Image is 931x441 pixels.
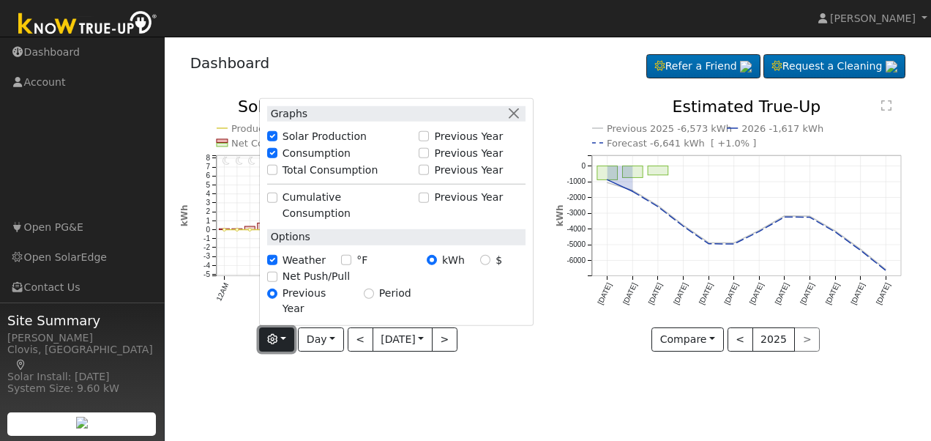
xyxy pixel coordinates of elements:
[235,157,242,166] i: 1AM - Clear
[496,252,502,267] label: $
[283,286,348,316] label: Previous Year
[581,162,586,170] text: 0
[190,54,270,72] a: Dashboard
[834,231,837,234] circle: onclick=""
[244,226,255,230] rect: onclick=""
[267,148,277,158] input: Consumption
[651,327,724,352] button: Compare
[567,241,586,249] text: -5000
[283,129,367,144] label: Solar Production
[434,190,503,205] label: Previous Year
[434,129,503,144] label: Previous Year
[267,289,277,299] input: Previous Year
[206,181,210,189] text: 5
[434,162,503,177] label: Previous Year
[885,270,888,273] circle: onclick=""
[850,281,867,305] text: [DATE]
[267,272,277,282] input: Net Push/Pull
[597,166,618,180] rect: onclick=""
[427,255,437,265] input: kWh
[206,226,210,234] text: 0
[733,242,736,245] circle: onclick=""
[214,282,230,303] text: 12AM
[783,215,786,218] circle: onclick=""
[206,163,210,171] text: 7
[881,100,891,111] text: 
[298,327,343,352] button: Day
[419,193,429,203] input: Previous Year
[741,123,823,134] text: 2026 -1,617 kWh
[267,193,277,203] input: Cumulative Consumption
[657,204,659,207] circle: onclick=""
[657,205,659,208] circle: onclick=""
[809,216,812,219] circle: onclick=""
[748,281,765,305] text: [DATE]
[707,242,710,245] circle: onclick=""
[809,215,812,218] circle: onclick=""
[885,268,888,271] circle: onclick=""
[752,327,796,352] button: 2025
[248,157,255,166] i: 2AM - Clear
[740,61,752,73] img: retrieve
[631,190,634,193] circle: onclick=""
[179,205,190,227] text: kWh
[7,342,157,373] div: Clovis, [GEOGRAPHIC_DATA]
[480,255,490,265] input: $
[267,105,308,121] label: Graphs
[341,255,351,265] input: °F
[783,216,786,219] circle: onclick=""
[203,270,210,278] text: -5
[283,252,326,267] label: Weather
[15,359,28,371] a: Map
[723,281,740,305] text: [DATE]
[267,165,277,175] input: Total Consumption
[283,162,378,177] label: Total Consumption
[799,281,815,305] text: [DATE]
[567,256,586,264] text: -6000
[231,123,330,134] text: Production 45.7 kWh
[607,123,732,134] text: Previous 2025 -6,573 kWh
[596,281,613,305] text: [DATE]
[267,229,310,245] label: Options
[758,230,761,233] circle: onclick=""
[206,154,210,162] text: 8
[647,281,664,305] text: [DATE]
[267,131,277,141] input: Solar Production
[223,157,230,166] i: 12AM - Clear
[7,381,157,396] div: System Size: 9.60 kW
[698,281,714,305] text: [DATE]
[834,229,837,232] circle: onclick=""
[356,252,367,267] label: °F
[206,190,210,198] text: 4
[248,229,251,231] circle: onclick=""
[763,54,905,79] a: Request a Cleaning
[567,193,586,201] text: -2000
[283,145,351,160] label: Consumption
[646,54,760,79] a: Refer a Friend
[76,417,88,429] img: retrieve
[875,281,891,305] text: [DATE]
[419,148,429,158] input: Previous Year
[7,369,157,385] div: Solar Install: [DATE]
[673,97,821,116] text: Estimated True-Up
[567,177,586,185] text: -1000
[348,327,373,352] button: <
[364,289,374,299] input: Period
[257,223,267,230] rect: onclick=""
[11,8,165,41] img: Know True-Up
[774,281,790,305] text: [DATE]
[235,229,238,231] circle: onclick=""
[859,248,862,251] circle: onclick=""
[728,327,753,352] button: <
[219,229,229,230] rect: onclick=""
[203,234,210,242] text: -1
[223,229,225,231] circle: onclick=""
[203,262,210,270] text: -4
[267,255,277,265] input: Weather
[206,208,210,216] text: 2
[283,269,350,284] label: Net Push/Pull
[419,165,429,175] input: Previous Year
[621,281,638,305] text: [DATE]
[203,253,210,261] text: -3
[606,179,609,182] circle: onclick=""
